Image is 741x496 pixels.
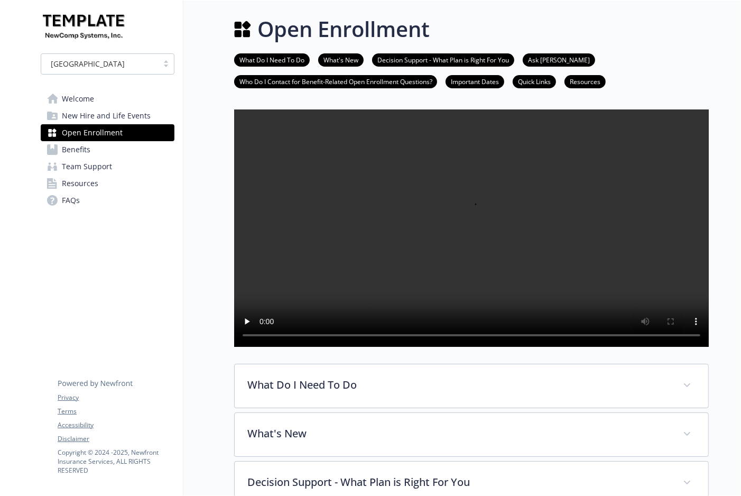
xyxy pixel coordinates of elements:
[62,158,112,175] span: Team Support
[235,364,708,408] div: What Do I Need To Do
[523,54,595,65] a: Ask [PERSON_NAME]
[564,76,606,86] a: Resources
[58,420,174,430] a: Accessibility
[446,76,504,86] a: Important Dates
[62,141,90,158] span: Benefits
[235,413,708,456] div: What's New
[58,434,174,444] a: Disclaimer
[257,13,430,45] h1: Open Enrollment
[62,124,123,141] span: Open Enrollment
[41,158,174,175] a: Team Support
[234,54,310,65] a: What Do I Need To Do
[513,76,556,86] a: Quick Links
[318,54,364,65] a: What's New
[41,141,174,158] a: Benefits
[41,124,174,141] a: Open Enrollment
[51,58,125,69] span: [GEOGRAPHIC_DATA]
[234,76,437,86] a: Who Do I Contact for Benefit-Related Open Enrollment Questions?
[372,54,514,65] a: Decision Support - What Plan is Right For You
[62,90,94,107] span: Welcome
[41,90,174,107] a: Welcome
[247,474,670,490] p: Decision Support - What Plan is Right For You
[247,377,670,393] p: What Do I Need To Do
[47,58,153,69] span: [GEOGRAPHIC_DATA]
[41,107,174,124] a: New Hire and Life Events
[62,175,98,192] span: Resources
[62,107,151,124] span: New Hire and Life Events
[62,192,80,209] span: FAQs
[247,426,670,442] p: What's New
[58,393,174,402] a: Privacy
[58,448,174,475] p: Copyright © 2024 - 2025 , Newfront Insurance Services, ALL RIGHTS RESERVED
[41,192,174,209] a: FAQs
[58,407,174,416] a: Terms
[41,175,174,192] a: Resources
